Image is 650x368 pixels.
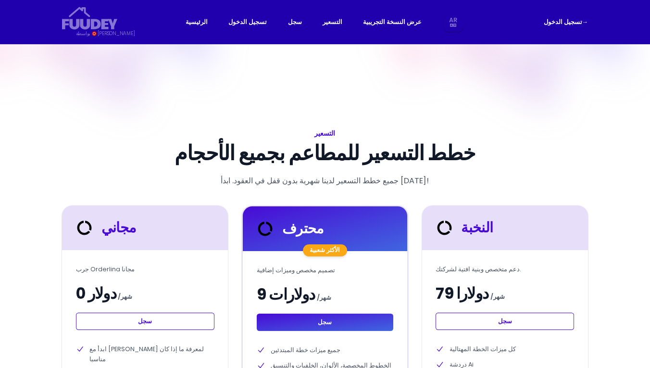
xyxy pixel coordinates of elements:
[257,286,315,303] span: 9 دولارات
[62,7,117,30] svg: {/* Added fill="currentColor" here */} {/* This rectangle defines the background. Its explicit fi...
[257,265,393,276] p: تصميم مخصص وميزات إضافية
[490,292,505,302] span: / شهر
[131,127,519,140] h1: التسعير
[76,285,116,302] span: 0 دولار
[76,313,214,330] a: سجل
[118,292,132,302] span: / شهر
[186,17,208,27] a: الرئيسية
[180,174,471,188] p: جميع خطط التسعير لدينا شهرية بدون قفل في العقود. ابدأ [DATE]!
[544,17,588,27] a: تسجيل الدخول
[76,344,214,365] li: ابدأ مع [PERSON_NAME] لمعرفة ما إذا كان مناسبا
[255,218,324,239] div: محترف
[228,17,267,27] a: تسجيل الدخول
[74,217,136,238] div: مجاني
[323,17,342,27] a: التسعير
[436,313,574,330] a: سجل
[257,314,393,331] a: سجل
[436,344,574,355] li: كل ميزات الخطة المهتالية
[582,18,588,26] span: →
[436,285,488,302] span: 79 دولارا
[303,244,347,256] div: الأكثر شعبية
[98,30,135,37] div: [PERSON_NAME]
[131,143,519,164] p: خطط التسعير للمطاعم بجميع الأحجام
[76,30,91,37] div: بواسطة
[317,292,331,303] span: / شهر
[434,217,493,238] div: النخبة
[363,17,422,27] a: عرض النسخة التجريبية
[288,17,302,27] a: سجل
[436,264,574,275] p: دعم متخصص وبنية افتية لشركتك.
[76,264,214,275] p: جرب Orderlina مجانا
[257,345,393,355] li: جميع ميزات خطة المبتدئين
